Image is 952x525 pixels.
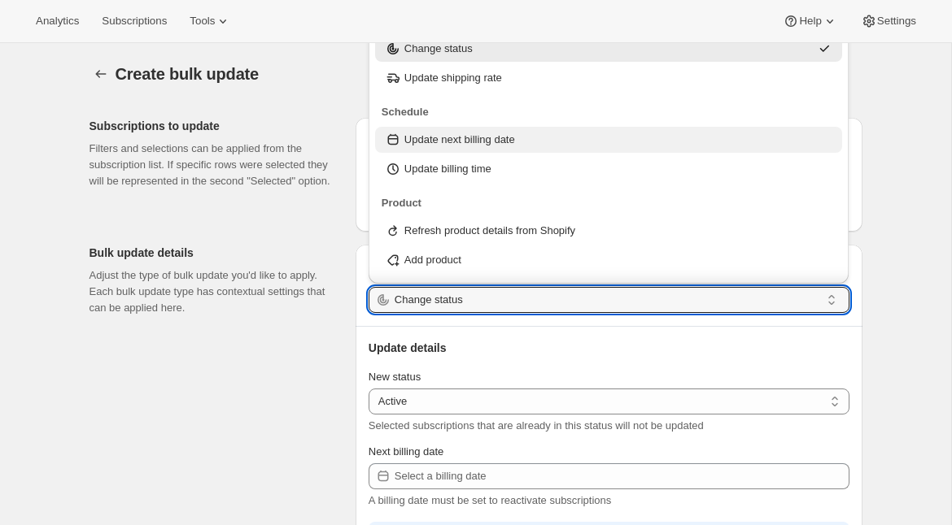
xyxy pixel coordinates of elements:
span: Settings [877,15,916,28]
p: Update shipping rate [404,70,502,86]
p: Filters and selections can be applied from the subscription list. If specific rows were selected ... [90,141,343,189]
span: Selected subscriptions that are already in this status will not be updated [369,419,704,432]
span: A billing date must be set to reactivate subscriptions [369,494,611,506]
button: Tools [180,10,241,33]
p: Refresh product details from Shopify [404,223,575,239]
button: Subscriptions [92,10,177,33]
span: Create bulk update [116,65,259,83]
p: Update details [369,340,849,356]
p: Bulk update details [90,245,343,261]
button: Analytics [26,10,89,33]
input: Select a billing date [395,463,849,489]
button: Help [773,10,847,33]
p: Subscriptions to update [90,118,343,134]
span: Subscriptions [102,15,167,28]
p: Adjust the type of bulk update you'd like to apply. Each bulk update type has contextual settings... [90,267,343,316]
p: Add product [404,252,461,268]
button: Settings [851,10,926,33]
span: Schedule [382,106,429,118]
p: Change status [404,41,473,57]
span: Tools [190,15,215,28]
p: Update next billing date [404,132,515,148]
span: Analytics [36,15,79,28]
span: New status [369,371,421,383]
span: Product [382,197,421,209]
span: Next billing date [369,445,444,458]
span: Help [799,15,821,28]
p: Replace missing products [404,281,526,297]
p: Update billing time [404,161,491,177]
